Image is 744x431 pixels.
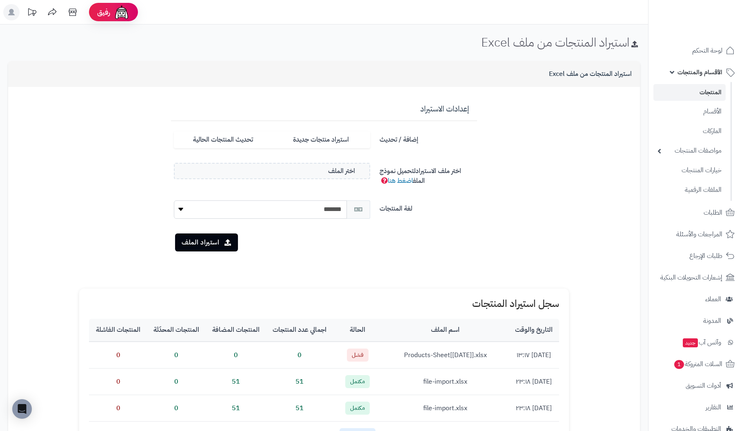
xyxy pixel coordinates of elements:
[388,176,413,186] a: اضغط هنا
[266,319,333,342] th: اجمالي عدد المنتجات
[147,369,206,395] td: 0
[653,162,726,179] a: خيارات المنتجات
[653,122,726,140] a: الماركات
[347,349,369,362] span: فشل
[509,342,559,368] td: [DATE] ١٣:١٧
[266,395,333,422] td: 51
[705,293,721,305] span: العملاء
[272,131,370,148] label: استيراد منتجات جديدة
[12,399,32,419] div: Open Intercom Messenger
[376,200,480,213] label: لغة المنتجات
[328,167,355,176] span: اختر الملف
[113,4,130,20] img: ai-face.png
[206,319,266,342] th: المنتجات المضافة
[653,203,739,222] a: الطلبات
[653,376,739,395] a: أدوات التسويق
[653,84,726,101] a: المنتجات
[682,337,721,348] span: وآتس آب
[674,360,684,369] span: 1
[333,319,382,342] th: الحالة
[653,181,726,199] a: الملفات الرقمية
[382,342,509,368] td: Products-Sheet[2025-02-19].xlsx
[382,319,509,342] th: اسم الملف
[89,369,147,395] td: 0
[89,298,559,309] h1: سجل استيراد المنتجات
[673,358,722,370] span: السلات المتروكة
[147,395,206,422] td: 0
[653,289,739,309] a: العملاء
[653,103,726,120] a: الأقسام
[420,103,469,114] span: إعدادات الاستيراد
[376,163,480,186] label: اختر ملف الاستيراد
[676,229,722,240] span: المراجعات والأسئلة
[689,250,722,262] span: طلبات الإرجاع
[688,11,736,28] img: logo-2.png
[653,224,739,244] a: المراجعات والأسئلة
[206,342,266,368] td: 0
[376,131,480,144] label: إضافة / تحديث
[22,4,42,22] a: تحديثات المنصة
[653,142,726,160] a: مواصفات المنتجات
[704,207,722,218] span: الطلبات
[549,71,632,78] h3: استيراد المنتجات من ملف Excel
[653,398,739,417] a: التقارير
[97,7,110,17] span: رفيق
[653,333,739,352] a: وآتس آبجديد
[683,338,698,347] span: جديد
[266,369,333,395] td: 51
[206,395,266,422] td: 51
[481,36,640,49] h1: استيراد المنتجات من ملف Excel
[509,319,559,342] th: التاريخ والوقت
[653,246,739,266] a: طلبات الإرجاع
[677,67,722,78] span: الأقسام والمنتجات
[89,395,147,422] td: 0
[380,166,425,186] span: لتحميل نموذج الملف
[266,342,333,368] td: 0
[345,375,370,388] span: مكتمل
[382,395,509,422] td: file-import.xlsx
[89,342,147,368] td: 0
[382,369,509,395] td: file-import.xlsx
[509,369,559,395] td: [DATE] ٢٣:١٨
[703,315,721,327] span: المدونة
[89,319,147,342] th: المنتجات الفاشلة
[653,41,739,60] a: لوحة التحكم
[175,233,238,251] button: استيراد الملف
[206,369,266,395] td: 51
[706,402,721,413] span: التقارير
[174,131,272,148] label: تحديث المنتجات الحالية
[147,342,206,368] td: 0
[692,45,722,56] span: لوحة التحكم
[653,268,739,287] a: إشعارات التحويلات البنكية
[147,319,206,342] th: المنتجات المحدّثة
[653,311,739,331] a: المدونة
[653,354,739,374] a: السلات المتروكة1
[345,402,370,415] span: مكتمل
[686,380,721,391] span: أدوات التسويق
[509,395,559,422] td: [DATE] ٢٣:١٨
[660,272,722,283] span: إشعارات التحويلات البنكية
